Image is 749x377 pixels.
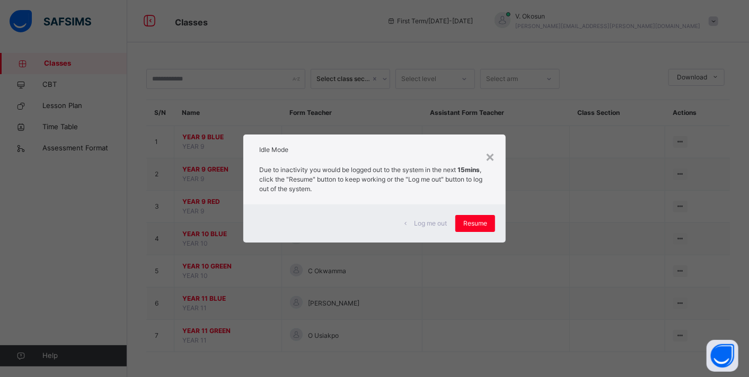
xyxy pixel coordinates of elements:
h2: Idle Mode [259,145,490,155]
div: × [485,145,495,167]
span: Log me out [414,219,447,228]
span: Resume [463,219,487,228]
strong: 15mins [457,166,480,174]
p: Due to inactivity you would be logged out to the system in the next , click the "Resume" button t... [259,165,490,194]
button: Open asap [707,340,738,372]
